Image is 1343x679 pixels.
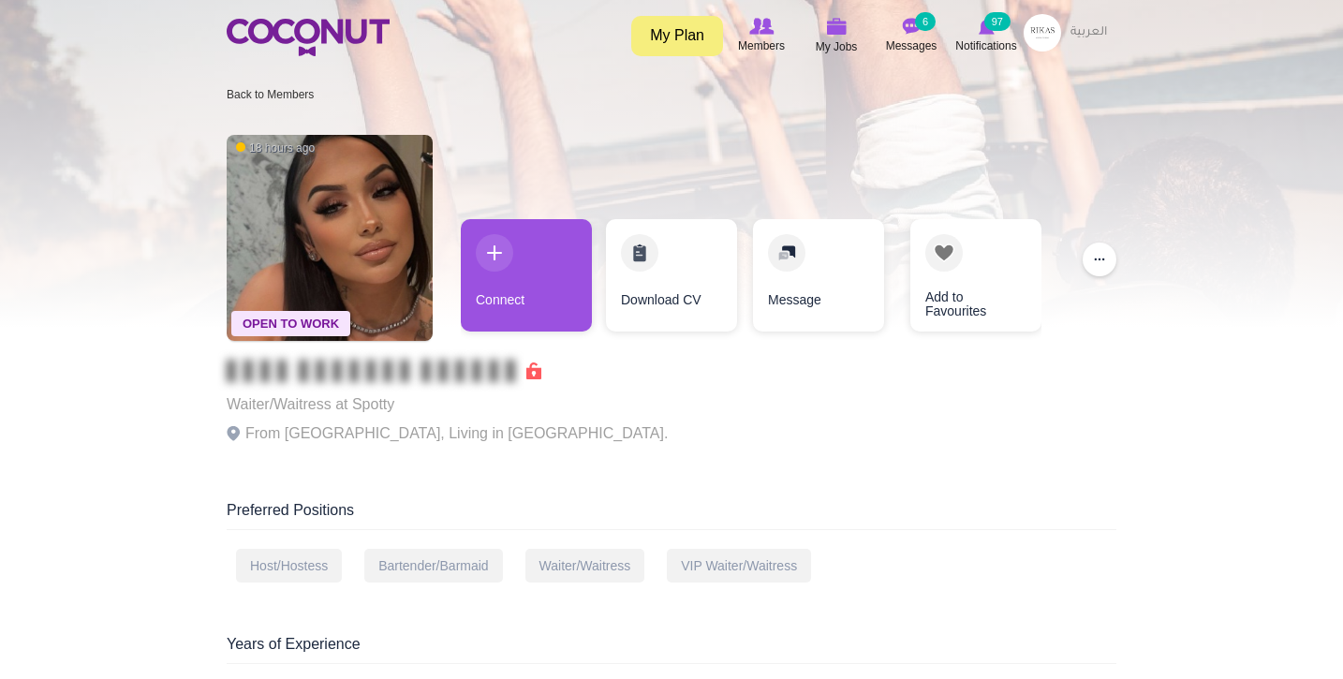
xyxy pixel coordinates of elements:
div: VIP Waiter/Waitress [667,549,811,583]
a: Notifications Notifications 97 [949,14,1024,57]
a: My Jobs My Jobs [799,14,874,58]
span: Open To Work [231,311,350,336]
a: Connect [461,219,592,332]
div: Years of Experience [227,634,1116,664]
a: My Plan [631,16,723,56]
span: Notifications [955,37,1016,55]
div: Bartender/Barmaid [364,549,503,583]
div: 4 / 4 [896,219,1027,341]
img: Messages [902,18,921,35]
a: Browse Members Members [724,14,799,57]
div: 2 / 4 [606,219,737,341]
img: Notifications [979,18,995,35]
div: 3 / 4 [751,219,882,341]
p: From [GEOGRAPHIC_DATA], Living in [GEOGRAPHIC_DATA]. [227,421,668,447]
small: 97 [984,12,1011,31]
a: Messages Messages 6 [874,14,949,57]
button: ... [1083,243,1116,276]
div: Preferred Positions [227,500,1116,530]
img: Home [227,19,390,56]
a: Download CV [606,219,737,332]
a: العربية [1061,14,1116,52]
img: My Jobs [826,18,847,35]
span: Messages [886,37,937,55]
a: Back to Members [227,88,314,101]
img: Browse Members [749,18,774,35]
div: 1 / 4 [461,219,592,341]
span: My Jobs [816,37,858,56]
span: Connect to Unlock the Profile [227,362,541,380]
span: Members [738,37,785,55]
a: Message [753,219,884,332]
p: Waiter/Waitress at Spotty [227,391,668,418]
span: 18 hours ago [236,140,315,156]
a: Add to Favourites [910,219,1041,332]
div: Host/Hostess [236,549,342,583]
small: 6 [915,12,936,31]
div: Waiter/Waitress [525,549,645,583]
